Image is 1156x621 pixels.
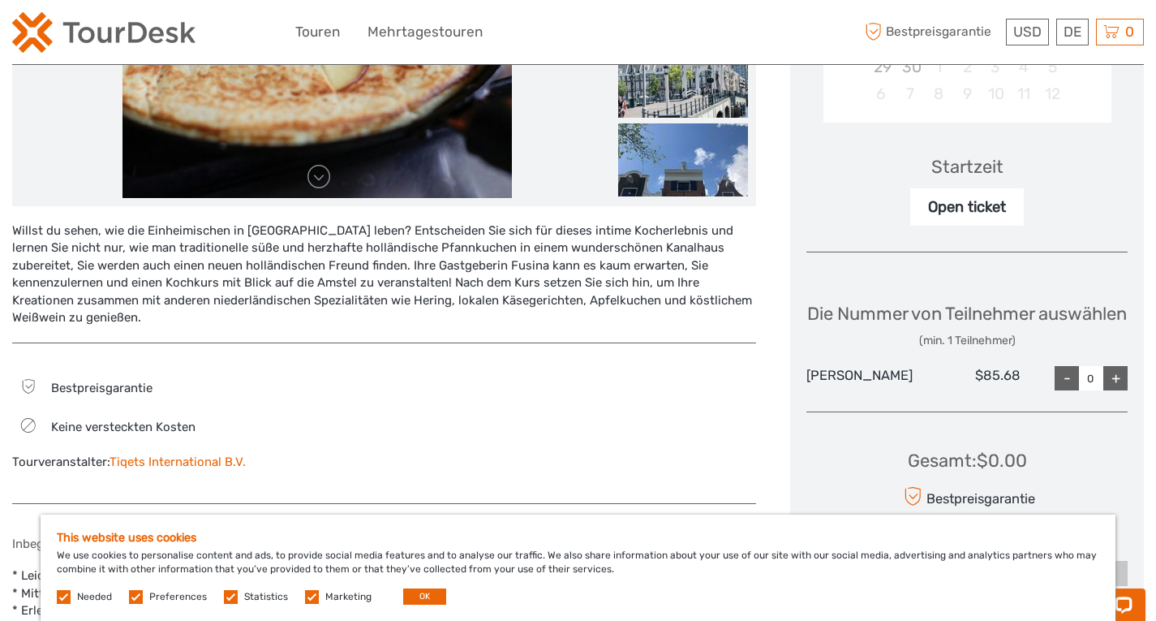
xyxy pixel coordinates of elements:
div: DE [1056,19,1089,45]
span: Bestpreisgarantie [51,381,153,395]
span: 0 [1123,24,1137,40]
img: 2254-3441b4b5-4e5f-4d00-b396-31f1d84a6ebf_logo_small.png [12,12,196,53]
a: Touren [295,20,340,44]
div: Tourveranstalter: [12,454,367,471]
div: Not available Montag, 29. September 2025 [867,54,896,80]
div: Not available Mittwoch, 1. Oktober 2025 [924,54,952,80]
div: - [1055,366,1079,390]
div: Not available Freitag, 3. Oktober 2025 [982,54,1010,80]
span: USD [1013,24,1042,40]
span: Keine versteckten Kosten [51,420,196,434]
div: Open ticket [910,188,1024,226]
label: Preferences [149,590,207,604]
label: Needed [77,590,112,604]
a: Mehrtagestouren [367,20,483,44]
div: We use cookies to personalise content and ads, to provide social media features and to analyse ou... [41,515,1115,621]
div: Bestpreisgarantie [899,482,1034,511]
div: Not available Samstag, 11. Oktober 2025 [1010,80,1038,107]
div: Not available Mittwoch, 8. Oktober 2025 [924,80,952,107]
img: 07adb3410dac4688b57f2b7c248d069c_slider_thumbnail.jpg [618,123,748,196]
div: Not available Dienstag, 30. September 2025 [896,54,924,80]
div: Not available Donnerstag, 2. Oktober 2025 [952,54,981,80]
div: Not available Samstag, 4. Oktober 2025 [1010,54,1038,80]
label: Statistics [244,590,288,604]
div: $85.68 [913,366,1021,390]
div: Die Nummer von Teilnehmer auswählen [807,301,1127,349]
span: Bestpreisgarantie [861,19,1002,45]
div: Not available Donnerstag, 9. Oktober 2025 [952,80,981,107]
h5: Inbegriffen [12,537,367,551]
div: Gesamt : $0.00 [908,448,1027,473]
div: Willst du sehen, wie die Einheimischen in [GEOGRAPHIC_DATA] leben? Entscheiden Sie sich für diese... [12,222,756,327]
div: * Leicht verständlicher Kochkurs für alle Niveaus * Mittagessen und Getränke * Erleben Sie die lo... [12,537,367,619]
div: Not available Freitag, 10. Oktober 2025 [982,80,1010,107]
div: Not available Dienstag, 7. Oktober 2025 [896,80,924,107]
div: [PERSON_NAME] [806,366,913,390]
div: Not available Montag, 6. Oktober 2025 [867,80,896,107]
img: e2b4bccf52c044d0ac8b38e1247e192f_slider_thumbnail.jpg [618,45,748,118]
a: Tiqets International B.V. [110,455,246,469]
div: + [1103,366,1128,390]
p: Chat now [23,28,183,41]
div: Not available Sonntag, 5. Oktober 2025 [1038,54,1067,80]
button: Open LiveChat chat widget [187,25,206,45]
div: Not available Sonntag, 12. Oktober 2025 [1038,80,1067,107]
button: OK [403,589,446,605]
div: Startzeit [931,154,1003,179]
div: (min. 1 Teilnehmer) [807,333,1127,349]
label: Marketing [325,590,372,604]
h5: This website uses cookies [57,531,1099,545]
